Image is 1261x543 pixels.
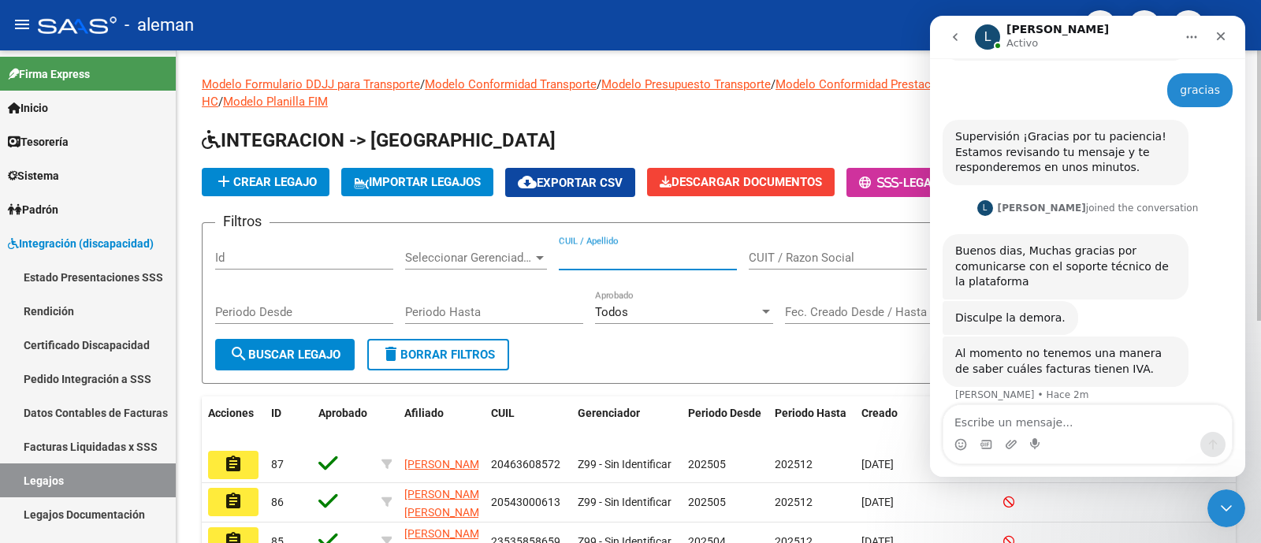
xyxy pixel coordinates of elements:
[930,16,1245,477] iframe: Intercom live chat
[367,339,509,370] button: Borrar Filtros
[381,344,400,363] mat-icon: delete
[861,407,898,419] span: Creado
[861,458,894,470] span: [DATE]
[223,95,328,109] a: Modelo Planilla FIM
[8,235,154,252] span: Integración (discapacidad)
[381,348,495,362] span: Borrar Filtros
[518,173,537,192] mat-icon: cloud_download
[215,339,355,370] button: Buscar Legajo
[265,396,312,448] datatable-header-cell: ID
[271,407,281,419] span: ID
[125,8,194,43] span: - aleman
[505,168,635,197] button: Exportar CSV
[405,251,533,265] span: Seleccionar Gerenciador
[595,305,628,319] span: Todos
[578,407,640,419] span: Gerenciador
[271,496,284,508] span: 86
[214,175,317,189] span: Crear Legajo
[341,168,493,196] button: IMPORTAR LEGAJOS
[660,175,822,189] span: Descargar Documentos
[601,77,771,91] a: Modelo Presupuesto Transporte
[491,407,515,419] span: CUIL
[404,407,444,419] span: Afiliado
[214,172,233,191] mat-icon: add
[485,396,571,448] datatable-header-cell: CUIL
[318,407,367,419] span: Aprobado
[202,168,329,196] button: Crear Legajo
[224,492,243,511] mat-icon: assignment
[682,396,768,448] datatable-header-cell: Periodo Desde
[404,458,489,470] span: [PERSON_NAME]
[224,455,243,474] mat-icon: assignment
[8,201,58,218] span: Padrón
[571,396,682,448] datatable-header-cell: Gerenciador
[404,488,489,519] span: [PERSON_NAME] [PERSON_NAME]
[647,168,835,196] button: Descargar Documentos
[775,458,813,470] span: 202512
[425,77,597,91] a: Modelo Conformidad Transporte
[215,210,270,232] h3: Filtros
[491,496,560,508] span: 20543000613
[775,496,813,508] span: 202512
[8,167,59,184] span: Sistema
[8,65,90,83] span: Firma Express
[926,396,997,448] datatable-header-cell: Modificado
[578,458,671,470] span: Z99 - Sin Identificar
[861,496,894,508] span: [DATE]
[688,496,726,508] span: 202505
[578,496,671,508] span: Z99 - Sin Identificar
[855,396,926,448] datatable-header-cell: Creado
[688,458,726,470] span: 202505
[1207,489,1245,527] iframe: Intercom live chat
[13,15,32,34] mat-icon: menu
[398,396,485,448] datatable-header-cell: Afiliado
[846,168,965,197] button: -Legajos
[863,305,939,319] input: Fecha fin
[518,176,623,190] span: Exportar CSV
[785,305,849,319] input: Fecha inicio
[768,396,855,448] datatable-header-cell: Periodo Hasta
[271,458,284,470] span: 87
[229,344,248,363] mat-icon: search
[775,407,846,419] span: Periodo Hasta
[776,77,957,91] a: Modelo Conformidad Prestacional
[859,176,903,190] span: -
[229,348,340,362] span: Buscar Legajo
[312,396,375,448] datatable-header-cell: Aprobado
[208,407,254,419] span: Acciones
[202,396,265,448] datatable-header-cell: Acciones
[491,458,560,470] span: 20463608572
[8,99,48,117] span: Inicio
[903,176,953,190] span: Legajos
